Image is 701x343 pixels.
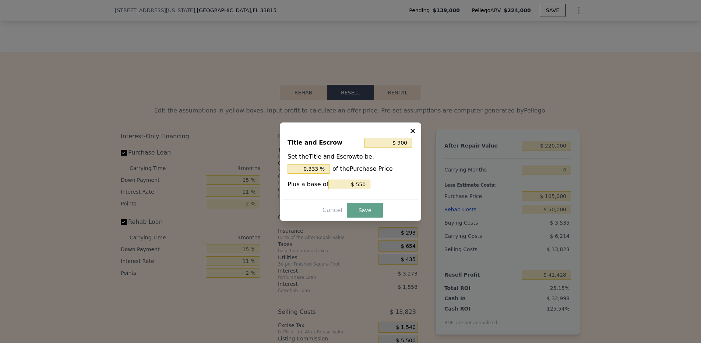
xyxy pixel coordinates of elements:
div: of the Purchase Price [288,164,413,174]
div: Title and Escrow [288,136,361,149]
div: Set the Title and Escrow to be: [288,152,413,174]
span: Plus a base of [288,181,328,188]
button: Save [347,203,383,218]
button: Cancel [320,204,345,216]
